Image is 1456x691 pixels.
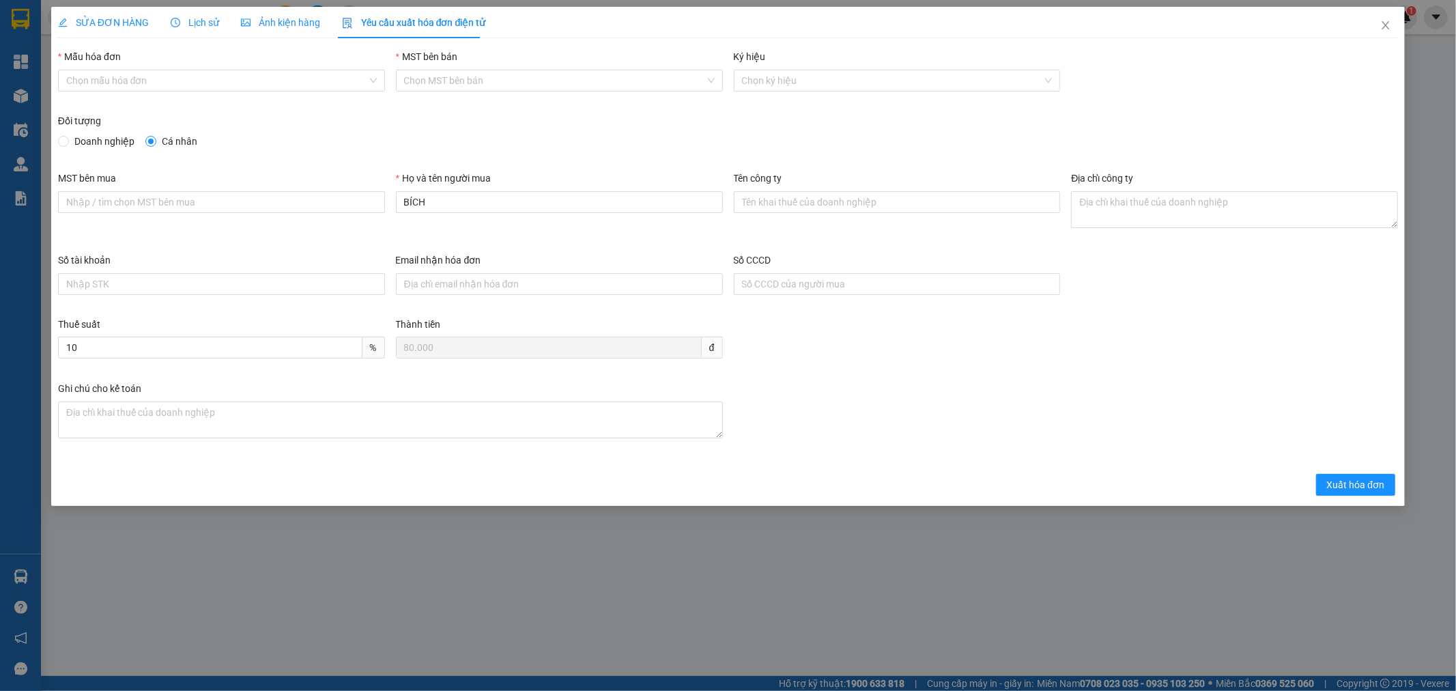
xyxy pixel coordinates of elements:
span: % [362,337,385,358]
label: Email nhận hóa đơn [396,255,481,266]
input: MST bên mua [58,191,385,213]
label: Số tài khoản [58,255,111,266]
span: Doanh nghiệp [69,134,140,149]
label: Địa chỉ công ty [1071,173,1133,184]
input: Số tài khoản [58,273,385,295]
span: Lịch sử [171,17,219,28]
label: Tên công ty [734,173,782,184]
button: Close [1367,7,1405,45]
span: edit [58,18,68,27]
input: Email nhận hóa đơn [396,273,723,295]
input: Thuế suất [58,337,362,358]
label: Ghi chú cho kế toán [58,383,141,394]
span: picture [241,18,251,27]
label: MST bên mua [58,173,116,184]
img: icon [342,18,353,29]
span: Ảnh kiện hàng [241,17,320,28]
label: Thành tiền [396,319,441,330]
span: Yêu cầu xuất hóa đơn điện tử [342,17,486,28]
span: đ [702,337,723,358]
label: Đối tượng [58,115,101,126]
label: Ký hiệu [734,51,766,62]
span: clock-circle [171,18,180,27]
button: Xuất hóa đơn [1316,474,1396,496]
label: Mẫu hóa đơn [58,51,121,62]
span: SỬA ĐƠN HÀNG [58,17,149,28]
textarea: Địa chỉ công ty [1071,191,1398,228]
input: Tên công ty [734,191,1061,213]
input: Họ và tên người mua [396,191,723,213]
label: Thuế suất [58,319,100,330]
label: Số CCCD [734,255,771,266]
label: Họ và tên người mua [396,173,491,184]
span: close [1380,20,1391,31]
textarea: Ghi chú cho kế toán [58,401,723,438]
span: Xuất hóa đơn [1327,477,1385,492]
input: Số CCCD [734,273,1061,295]
span: Cá nhân [156,134,203,149]
label: MST bên bán [396,51,457,62]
